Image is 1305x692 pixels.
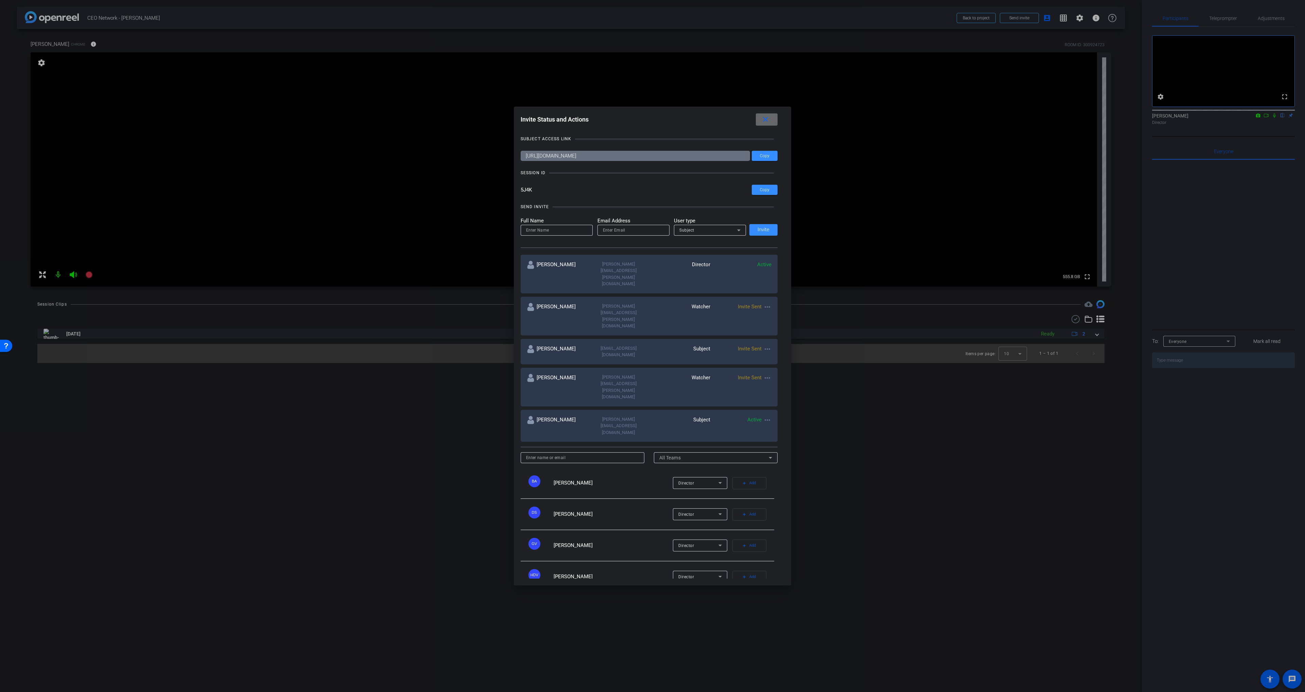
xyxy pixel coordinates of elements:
[649,374,710,400] div: Watcher
[521,217,593,225] mat-label: Full Name
[528,507,540,518] div: DS
[674,217,746,225] mat-label: User type
[649,261,710,287] div: Director
[760,187,769,193] span: Copy
[732,508,766,521] button: Add
[649,416,710,436] div: Subject
[749,572,756,582] span: Add
[749,510,756,519] span: Add
[527,374,588,400] div: [PERSON_NAME]
[732,571,766,583] button: Add
[527,345,588,358] div: [PERSON_NAME]
[649,345,710,358] div: Subject
[742,575,747,579] mat-icon: add
[732,540,766,552] button: Add
[763,416,771,424] mat-icon: more_horiz
[521,135,778,142] openreel-title-line: SUBJECT ACCESS LINK
[521,113,778,126] div: Invite Status and Actions
[521,169,545,176] div: SESSION ID
[528,475,540,487] div: BA
[738,346,762,352] span: Invite Sent
[528,475,552,487] ngx-avatar: Benjamin Allen
[528,569,552,581] ngx-avatar: Hanno de Vos
[603,226,664,234] input: Enter Email
[763,345,771,353] mat-icon: more_horiz
[659,455,681,460] span: All Teams
[588,374,649,400] div: [PERSON_NAME][EMAIL_ADDRESS][PERSON_NAME][DOMAIN_NAME]
[678,575,694,579] span: Director
[527,416,588,436] div: [PERSON_NAME]
[678,543,694,548] span: Director
[526,226,587,234] input: Enter Name
[521,169,778,176] openreel-title-line: SESSION ID
[763,374,771,382] mat-icon: more_horiz
[752,185,778,195] button: Copy
[588,261,649,287] div: [PERSON_NAME][EMAIL_ADDRESS][PERSON_NAME][DOMAIN_NAME]
[760,153,769,159] span: Copy
[528,538,540,550] div: GV
[528,569,540,581] div: HDV
[679,228,694,233] span: Subject
[749,478,756,488] span: Add
[528,507,552,518] ngx-avatar: Dan Stevens
[528,538,552,550] ngx-avatar: Gert Viljoen
[554,480,593,486] span: [PERSON_NAME]
[738,375,762,381] span: Invite Sent
[678,481,694,486] span: Director
[757,261,771,268] span: Active
[521,203,778,210] openreel-title-line: SEND INVITE
[738,304,762,310] span: Invite Sent
[554,573,593,580] span: [PERSON_NAME]
[749,541,756,550] span: Add
[742,543,747,548] mat-icon: add
[763,303,771,311] mat-icon: more_horiz
[521,203,549,210] div: SEND INVITE
[649,303,710,329] div: Watcher
[678,512,694,517] span: Director
[597,217,669,225] mat-label: Email Address
[752,151,778,161] button: Copy
[742,512,747,517] mat-icon: add
[554,542,593,548] span: [PERSON_NAME]
[588,416,649,436] div: [PERSON_NAME][EMAIL_ADDRESS][DOMAIN_NAME]
[521,135,571,142] div: SUBJECT ACCESS LINK
[761,115,770,124] mat-icon: close
[588,303,649,329] div: [PERSON_NAME][EMAIL_ADDRESS][PERSON_NAME][DOMAIN_NAME]
[732,477,766,489] button: Add
[527,303,588,329] div: [PERSON_NAME]
[742,481,747,486] mat-icon: add
[527,261,588,287] div: [PERSON_NAME]
[526,454,639,462] input: Enter name or email
[554,511,593,517] span: [PERSON_NAME]
[588,345,649,358] div: [EMAIL_ADDRESS][DOMAIN_NAME]
[747,417,762,423] span: Active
